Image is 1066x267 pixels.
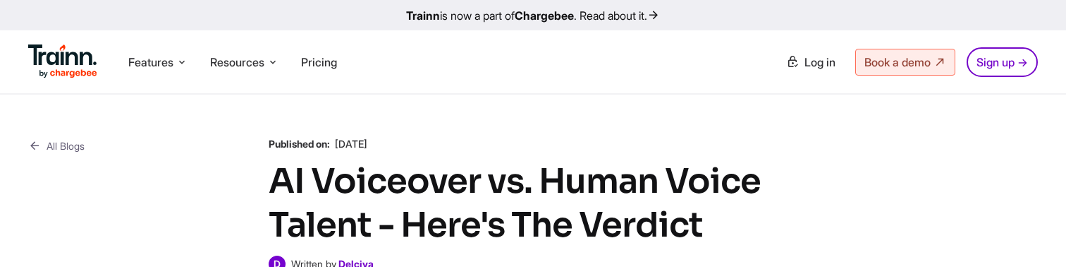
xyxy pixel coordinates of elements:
span: [DATE] [335,138,367,150]
img: Trainn Logo [28,44,97,78]
h1: AI Voiceover vs. Human Voice Talent - Here's The Verdict [269,160,797,247]
a: Sign up → [967,47,1038,77]
span: Log in [804,55,835,69]
span: Book a demo [864,55,931,69]
a: Book a demo [855,49,955,76]
a: All Blogs [28,137,85,155]
a: Log in [778,49,844,75]
b: Chargebee [515,8,574,23]
a: Pricing [301,55,337,69]
span: Resources [210,54,264,70]
span: Features [128,54,173,70]
b: Trainn [406,8,440,23]
b: Published on: [269,138,330,150]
